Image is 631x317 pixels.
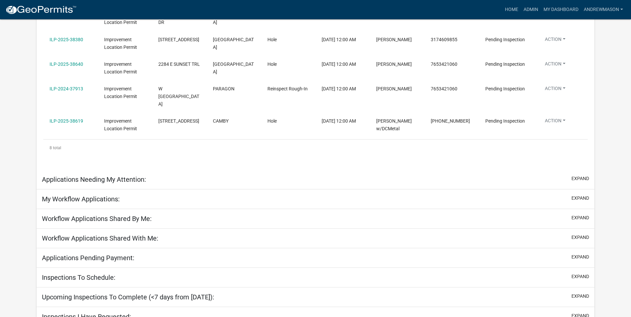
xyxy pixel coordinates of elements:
span: 10/14/2025, 12:00 AM [322,61,356,67]
span: DOWDEN DR [158,12,194,25]
h5: Workflow Applications Shared By Me: [42,215,152,223]
a: ILP-2025-38640 [50,61,83,67]
button: expand [571,175,589,182]
span: Pending Inspection [485,37,525,42]
a: Admin [521,3,541,16]
span: 10/14/2025, 12:00 AM [322,118,356,124]
h5: My Workflow Applications: [42,195,120,203]
span: 13575 N WESTERN RD [158,118,199,124]
h5: Upcoming Inspections To Complete (<7 days from [DATE]): [42,293,214,301]
button: expand [571,273,589,280]
span: Improvement Location Permit [104,118,137,131]
button: Action [540,36,571,46]
span: Improvement Location Permit [104,37,137,50]
span: Pending Inspection [485,86,525,91]
button: expand [571,254,589,261]
span: Improvement Location Permit [104,86,137,99]
span: 812-486-5021 [431,118,470,124]
span: Dan w/DCMetal [376,118,412,131]
span: MARVIN WHALEY [376,86,412,91]
span: James Williams [376,61,412,67]
button: Action [540,117,571,127]
span: Pending Inspection [485,61,525,67]
a: ILP-2025-38619 [50,118,83,124]
a: AndrewMason [581,3,626,16]
span: W LEWISVILLE RD [158,86,199,107]
button: expand [571,293,589,300]
button: expand [571,234,589,241]
span: William G Hicks [376,37,412,42]
span: 10/14/2025, 12:00 AM [322,86,356,91]
button: Action [540,60,571,70]
span: MARTINSVILLE [213,12,254,25]
span: Hole [267,37,277,42]
a: Home [502,3,521,16]
span: Hole [267,61,277,67]
span: 7653421060 [431,86,457,91]
span: 10/14/2025, 12:00 AM [322,37,356,42]
span: CAMBY [213,118,229,124]
button: Action [540,85,571,95]
span: Reinspect Rough-In [267,86,308,91]
h5: Inspections To Schedule: [42,273,115,281]
span: Pending Inspection [485,118,525,124]
span: 3174609855 [431,37,457,42]
span: Hole [267,118,277,124]
button: Action [540,11,571,21]
h5: Applications Needing My Attention: [42,175,146,183]
span: 7653421060 [431,61,457,67]
h5: Workflow Applications Shared With Me: [42,234,158,242]
span: Improvement Location Permit [104,61,137,74]
span: PARAGON [213,86,235,91]
h5: Applications Pending Payment: [42,254,134,262]
span: Improvement Location Permit [104,12,137,25]
span: MOORESVILLE [213,61,254,74]
a: ILP-2025-38380 [50,37,83,42]
span: 2284 E SUNSET TRL [158,61,200,67]
a: ILP-2024-37913 [50,86,83,91]
span: MOORESVILLE [213,37,254,50]
button: expand [571,214,589,221]
button: expand [571,195,589,202]
div: 8 total [43,140,588,156]
span: 3583 E CENTENARY RD [158,37,199,42]
a: My Dashboard [541,3,581,16]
